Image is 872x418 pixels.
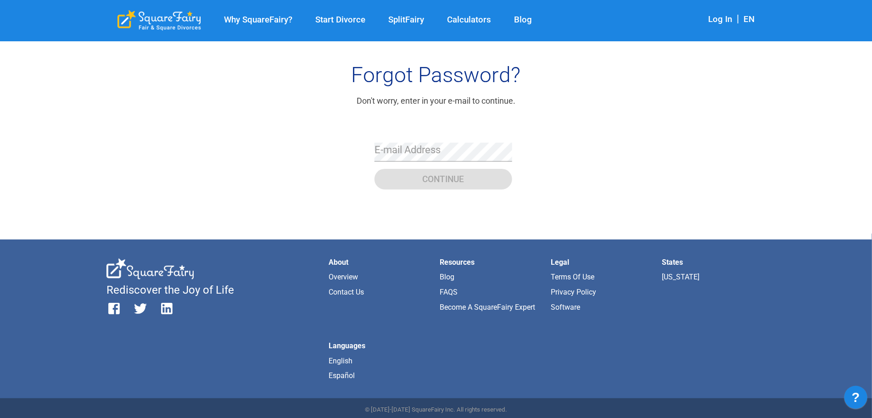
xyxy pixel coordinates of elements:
[377,15,436,25] a: SplitFairy
[743,14,755,26] div: EN
[304,15,377,25] a: Start Divorce
[117,10,201,31] div: SquareFairy Logo
[551,273,594,281] a: Terms of Use
[106,97,766,105] div: Don't worry, enter in your e-mail to continue.
[329,288,364,296] a: Contact Us
[662,273,699,281] a: [US_STATE]
[212,15,304,25] a: Why SquareFairy?
[503,15,543,25] a: Blog
[551,258,654,267] li: Legal
[440,273,454,281] a: Blog
[329,273,358,281] a: Overview
[436,15,503,25] a: Calculators
[106,64,766,85] h1: Forgot Password?
[708,14,732,24] a: Log In
[329,342,432,350] li: Languages
[551,288,596,296] a: Privacy Policy
[329,258,432,267] li: About
[440,258,543,267] li: Resources
[329,357,352,365] a: English
[106,286,321,295] li: Rediscover the Joy of Life
[732,13,743,24] span: |
[662,258,766,267] li: States
[440,303,535,312] a: Become a SquareFairy Expert
[840,381,872,418] iframe: JSD widget
[329,371,355,380] a: Español
[551,303,580,312] a: Software
[106,258,194,279] div: SquareFairy White Logo
[440,288,458,296] a: FAQS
